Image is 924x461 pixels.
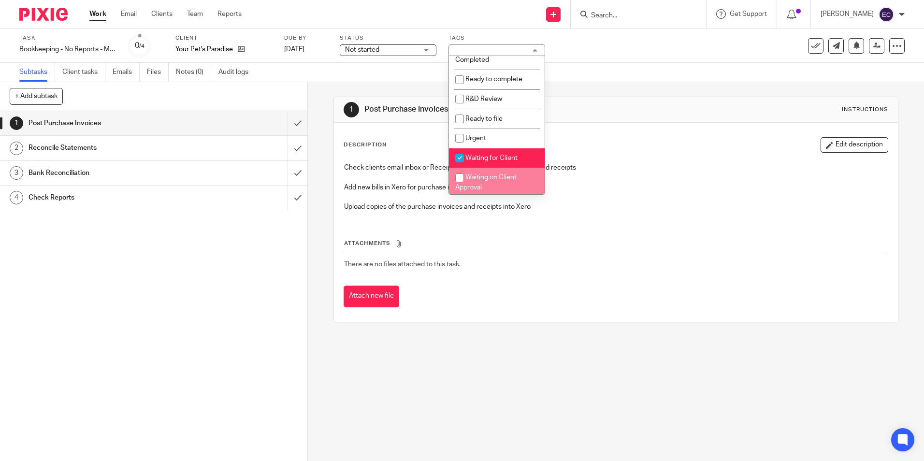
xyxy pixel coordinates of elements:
[121,9,137,19] a: Email
[10,116,23,130] div: 1
[344,163,887,173] p: Check clients email inbox or Receipt Bank for purchase invoices and receipts
[344,202,887,212] p: Upload copies of the purchase invoices and receipts into Xero
[284,46,304,53] span: [DATE]
[29,141,195,155] h1: Reconcile Statements
[465,76,522,83] span: Ready to complete
[879,7,894,22] img: svg%3E
[218,63,256,82] a: Audit logs
[364,104,636,115] h1: Post Purchase Invoices
[465,135,486,142] span: Urgent
[10,142,23,155] div: 2
[340,34,436,42] label: Status
[175,44,233,54] p: Your Pet's Paradise
[10,191,23,204] div: 4
[344,286,399,307] button: Attach new file
[465,115,503,122] span: Ready to file
[139,43,144,49] small: /4
[842,106,888,114] div: Instructions
[344,141,387,149] p: Description
[19,44,116,54] div: Bookkeeping - No Reports - Monthly
[344,261,461,268] span: There are no files attached to this task.
[344,241,390,246] span: Attachments
[62,63,105,82] a: Client tasks
[730,11,767,17] span: Get Support
[10,88,63,104] button: + Add subtask
[821,137,888,153] button: Edit description
[151,9,173,19] a: Clients
[448,34,545,42] label: Tags
[10,166,23,180] div: 3
[821,9,874,19] p: [PERSON_NAME]
[29,166,195,180] h1: Bank Reconciliation
[590,12,677,20] input: Search
[465,96,502,102] span: R&D Review
[455,46,508,63] span: Questionnaire Completed
[113,63,140,82] a: Emails
[344,102,359,117] div: 1
[135,40,144,51] div: 0
[19,8,68,21] img: Pixie
[465,155,518,161] span: Waiting for Client
[147,63,169,82] a: Files
[455,174,517,191] span: Waiting on Client Approval
[19,63,55,82] a: Subtasks
[345,46,379,53] span: Not started
[19,34,116,42] label: Task
[29,190,195,205] h1: Check Reports
[175,34,272,42] label: Client
[217,9,242,19] a: Reports
[344,183,887,192] p: Add new bills in Xero for purchase invoices and receipts
[89,9,106,19] a: Work
[284,34,328,42] label: Due by
[176,63,211,82] a: Notes (0)
[29,116,195,130] h1: Post Purchase Invoices
[187,9,203,19] a: Team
